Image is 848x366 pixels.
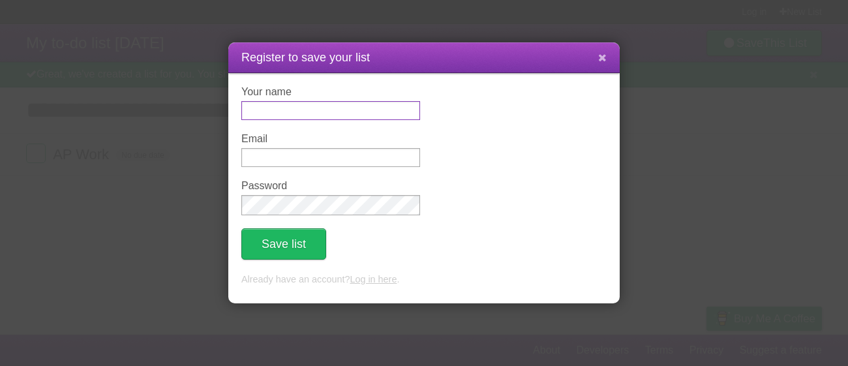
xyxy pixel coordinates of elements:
p: Already have an account? . [241,273,607,287]
label: Email [241,133,420,145]
a: Log in here [350,274,397,284]
h1: Register to save your list [241,49,607,67]
button: Save list [241,228,326,260]
label: Your name [241,86,420,98]
label: Password [241,180,420,192]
